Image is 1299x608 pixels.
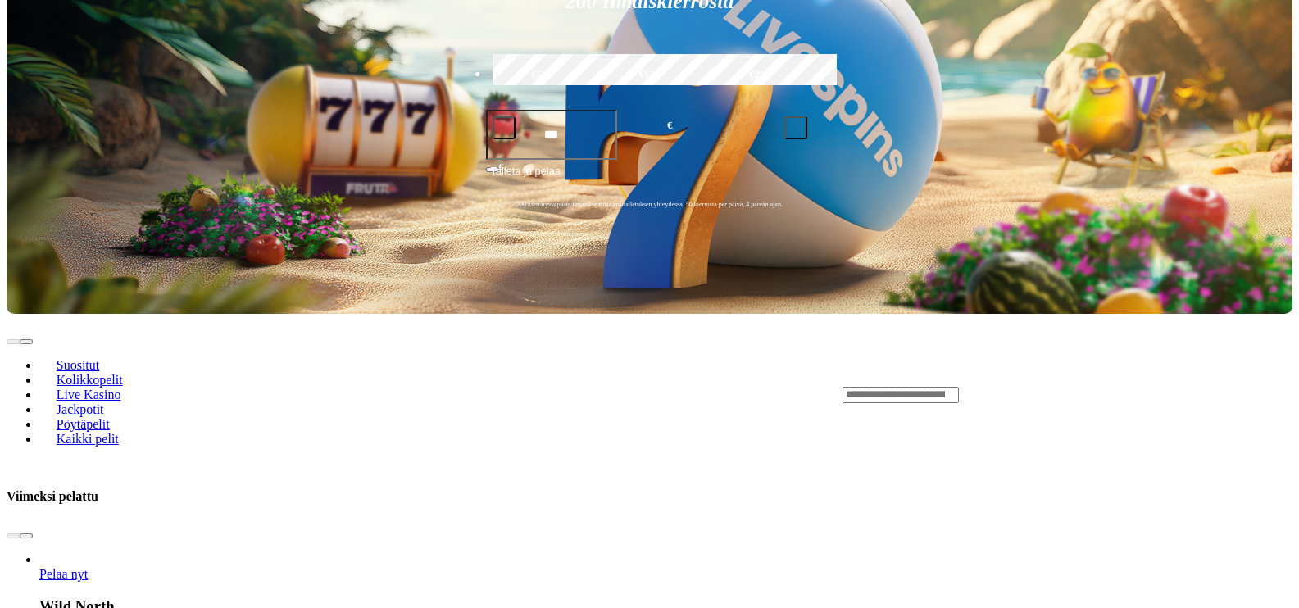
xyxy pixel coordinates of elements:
[7,339,20,344] button: prev slide
[20,533,33,538] button: next slide
[39,567,88,581] span: Pelaa nyt
[486,162,814,193] button: Talleta ja pelaa
[50,432,125,446] span: Kaikki pelit
[499,161,504,171] span: €
[784,116,807,139] button: plus icon
[39,397,120,421] a: Jackpotit
[50,402,111,416] span: Jackpotit
[7,533,20,538] button: prev slide
[39,382,138,406] a: Live Kasino
[50,388,128,402] span: Live Kasino
[491,163,561,193] span: Talleta ja pelaa
[39,352,116,377] a: Suositut
[39,426,136,451] a: Kaikki pelit
[667,118,672,134] span: €
[7,330,810,460] nav: Lobby
[20,339,33,344] button: next slide
[7,314,1292,474] header: Lobby
[50,417,116,431] span: Pöytäpelit
[598,52,701,99] label: €150
[50,373,129,387] span: Kolikkopelit
[39,567,88,581] a: Wild North
[50,358,106,372] span: Suositut
[488,52,591,99] label: €50
[7,488,98,504] h3: Viimeksi pelattu
[708,52,811,99] label: €250
[843,387,959,403] input: Search
[39,367,139,392] a: Kolikkopelit
[493,116,516,139] button: minus icon
[39,411,126,436] a: Pöytäpelit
